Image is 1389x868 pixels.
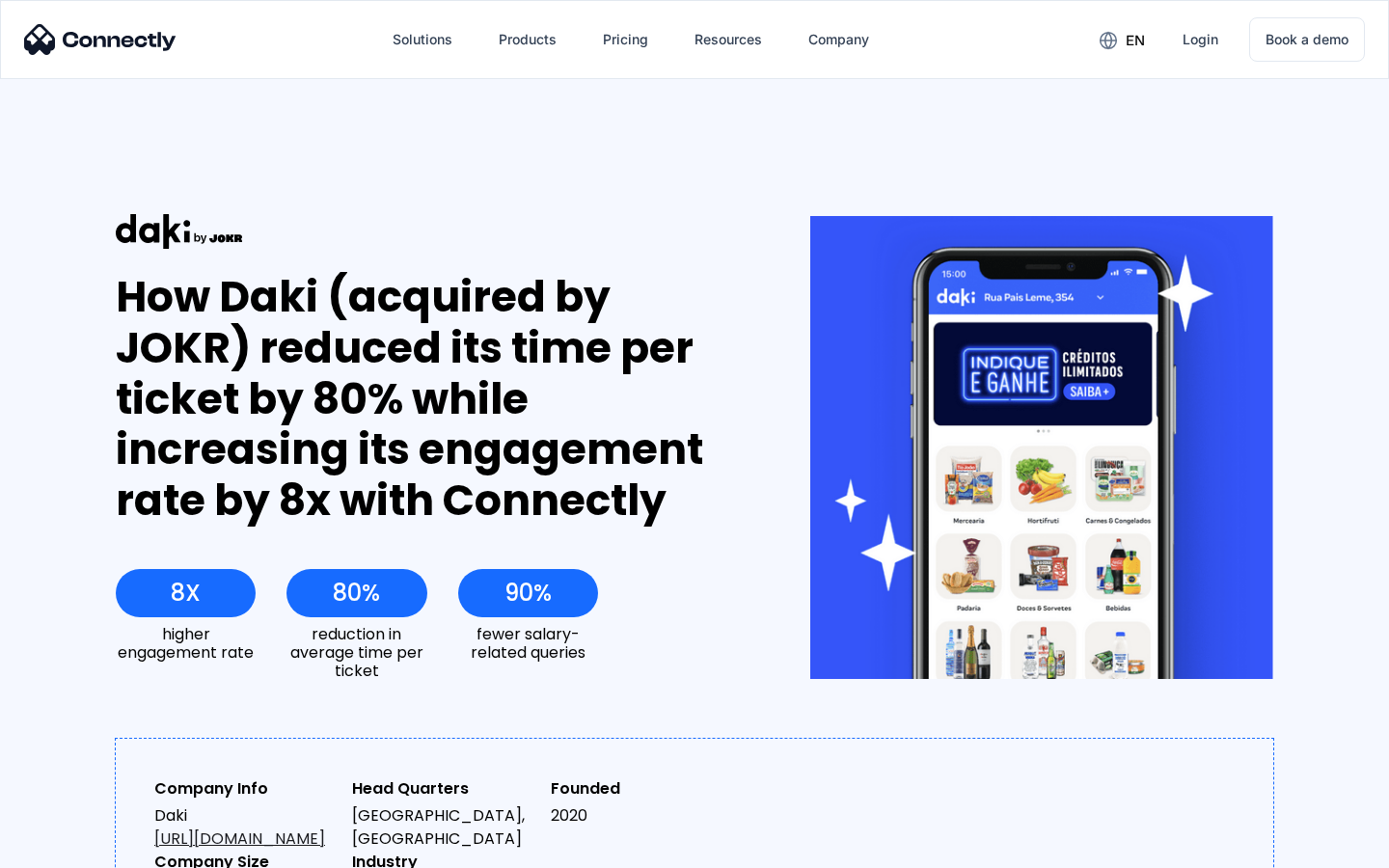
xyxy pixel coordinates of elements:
a: Book a demo [1249,17,1365,62]
div: How Daki (acquired by JOKR) reduced its time per ticket by 80% while increasing its engagement ra... [116,272,740,527]
div: higher engagement rate [116,625,256,662]
div: fewer salary-related queries [458,625,598,662]
div: Resources [694,26,762,53]
div: en [1126,27,1145,54]
div: 8X [171,580,201,607]
a: Pricing [587,16,664,63]
div: [GEOGRAPHIC_DATA], [GEOGRAPHIC_DATA] [352,804,534,851]
div: Founded [551,777,733,800]
div: 90% [504,580,552,607]
div: Pricing [603,26,648,53]
div: Products [499,26,557,53]
div: 2020 [551,804,733,827]
div: Head Quarters [352,777,534,800]
a: Login [1167,16,1234,63]
div: Company [808,26,869,53]
div: reduction in average time per ticket [286,625,426,681]
a: [URL][DOMAIN_NAME] [154,827,325,850]
div: 80% [333,580,380,607]
div: Login [1183,26,1218,53]
ul: Language list [39,834,116,861]
div: Solutions [393,26,452,53]
div: Daki [154,804,337,851]
aside: Language selected: English [19,834,116,861]
div: Company Info [154,777,337,800]
img: Connectly Logo [24,24,177,55]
